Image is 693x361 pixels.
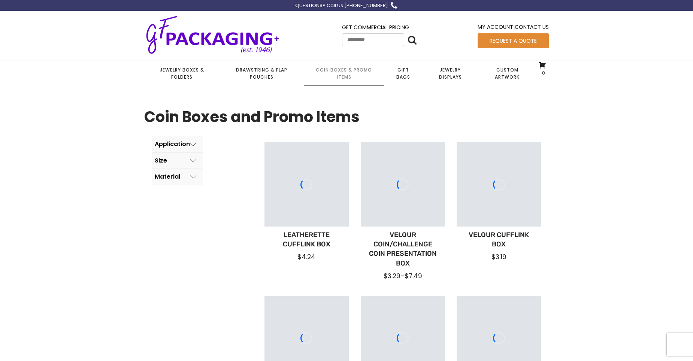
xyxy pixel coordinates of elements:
h1: Coin Boxes and Promo Items [144,105,360,129]
a: Request a Quote [478,33,549,48]
img: GF Packaging + - Established 1946 [144,14,281,55]
span: 0 [540,70,545,76]
a: 0 [539,61,546,76]
a: Jewelry Boxes & Folders [144,61,220,86]
div: $4.24 [270,252,343,261]
div: Application [155,141,190,148]
a: Get Commercial Pricing [342,24,409,31]
span: $7.49 [405,271,422,280]
a: Custom Artwork [478,61,536,86]
a: Gift Bags [384,61,423,86]
a: Drawstring & Flap Pouches [220,61,303,86]
button: Size [152,153,203,169]
div: | [478,23,549,33]
div: $3.19 [463,252,535,261]
div: Material [155,173,180,180]
button: Material [152,169,203,185]
a: Velour Cufflink Box [463,230,535,249]
a: Contact Us [515,23,549,31]
div: Size [155,157,167,164]
a: My Account [478,23,513,31]
div: – [367,271,439,280]
a: Leatherette Cufflink Box [270,230,343,249]
a: Jewelry Displays [423,61,478,86]
a: Velour Coin/Challenge Coin Presentation Box [367,230,439,268]
div: QUESTIONS? Call Us [PHONE_NUMBER] [295,2,388,10]
span: $3.29 [384,271,400,280]
button: Application [152,136,203,152]
a: Coin Boxes & Promo Items [304,61,384,86]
